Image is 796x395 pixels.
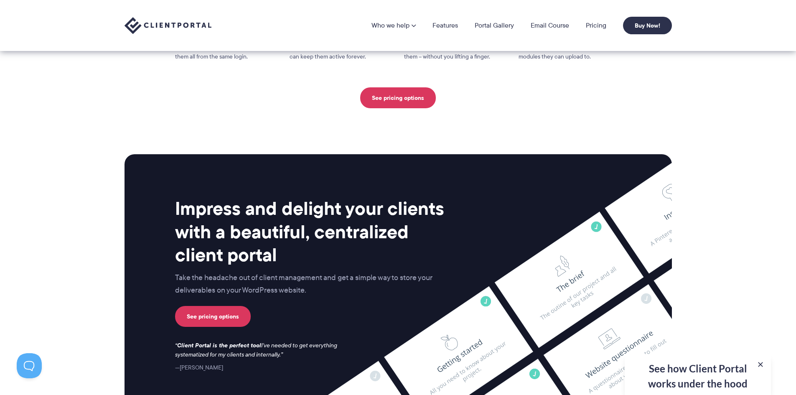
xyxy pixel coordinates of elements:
[175,341,346,359] p: I've needed to get everything systematized for my clients and internally.
[175,363,223,372] cite: [PERSON_NAME]
[175,272,450,297] p: Take the headache out of client management and get a simple way to store your deliverables on you...
[586,22,606,29] a: Pricing
[177,341,261,350] strong: Client Portal is the perfect tool
[175,306,251,327] a: See pricing options
[360,87,436,108] a: See pricing options
[175,197,450,266] h2: Impress and delight your clients with a beautiful, centralized client portal
[371,22,416,29] a: Who we help
[623,17,672,34] a: Buy Now!
[17,353,42,378] iframe: Toggle Customer Support
[475,22,514,29] a: Portal Gallery
[432,22,458,29] a: Features
[531,22,569,29] a: Email Course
